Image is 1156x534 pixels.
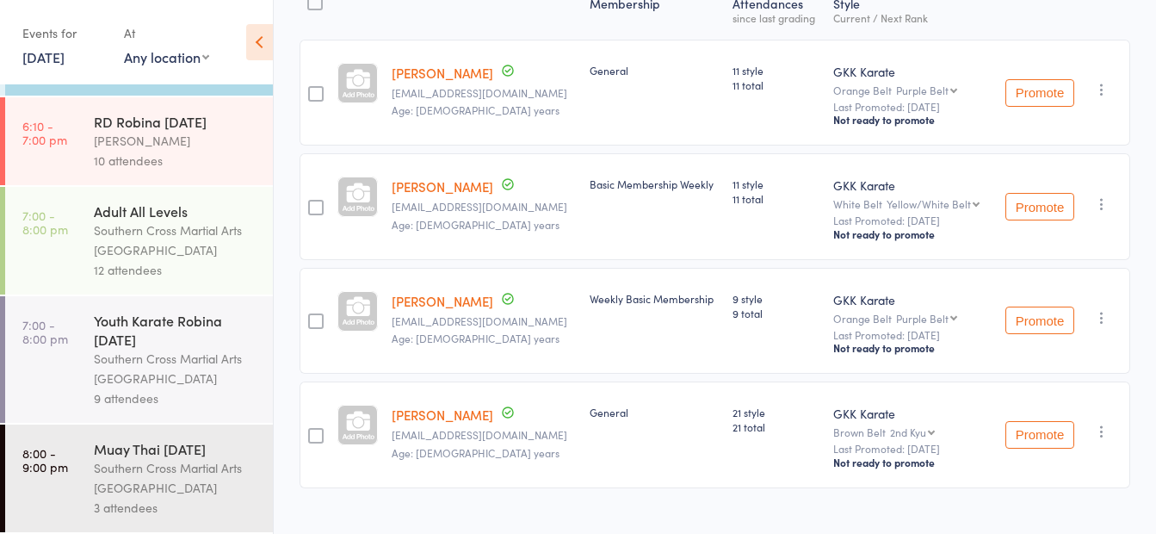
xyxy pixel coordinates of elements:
[896,313,949,324] div: Purple Belt
[733,63,819,78] span: 11 style
[94,498,258,518] div: 3 attendees
[733,191,819,206] span: 11 total
[5,187,273,295] a: 7:00 -8:00 pmAdult All LevelsSouthern Cross Martial Arts [GEOGRAPHIC_DATA]12 attendees
[1005,79,1074,107] button: Promote
[733,306,819,320] span: 9 total
[833,456,986,469] div: Not ready to promote
[733,78,819,92] span: 11 total
[22,208,68,236] time: 7:00 - 8:00 pm
[5,425,273,532] a: 8:00 -9:00 pmMuay Thai [DATE]Southern Cross Martial Arts [GEOGRAPHIC_DATA]3 attendees
[1005,307,1074,334] button: Promote
[94,131,258,151] div: [PERSON_NAME]
[22,19,107,47] div: Events for
[392,292,493,310] a: [PERSON_NAME]
[733,291,819,306] span: 9 style
[833,84,986,96] div: Orange Belt
[833,63,986,80] div: GKK Karate
[833,341,986,355] div: Not ready to promote
[392,406,493,424] a: [PERSON_NAME]
[733,405,819,419] span: 21 style
[833,329,986,341] small: Last Promoted: [DATE]
[590,63,720,78] div: General
[392,331,559,345] span: Age: [DEMOGRAPHIC_DATA] years
[392,315,575,327] small: fitchettjohn@hotmail.com
[22,47,65,66] a: [DATE]
[94,202,258,220] div: Adult All Levels
[392,429,575,441] small: hanadayori@hotmail.com
[833,198,986,209] div: White Belt
[733,177,819,191] span: 11 style
[392,201,575,213] small: gazzngems3@gmail.com
[833,101,986,113] small: Last Promoted: [DATE]
[94,388,258,408] div: 9 attendees
[833,12,986,23] div: Current / Next Rank
[392,102,559,117] span: Age: [DEMOGRAPHIC_DATA] years
[392,64,493,82] a: [PERSON_NAME]
[833,214,986,227] small: Last Promoted: [DATE]
[22,119,67,146] time: 6:10 - 7:00 pm
[1005,421,1074,449] button: Promote
[833,443,986,455] small: Last Promoted: [DATE]
[392,445,559,460] span: Age: [DEMOGRAPHIC_DATA] years
[833,426,986,438] div: Brown Belt
[124,19,209,47] div: At
[94,260,258,280] div: 12 attendees
[896,84,949,96] div: Purple Belt
[590,291,720,306] div: Weekly Basic Membership
[94,439,258,458] div: Muay Thai [DATE]
[833,313,986,324] div: Orange Belt
[733,12,819,23] div: since last grading
[833,291,986,308] div: GKK Karate
[890,426,926,438] div: 2nd Kyu
[124,47,209,66] div: Any location
[887,198,971,209] div: Yellow/White Belt
[94,349,258,388] div: Southern Cross Martial Arts [GEOGRAPHIC_DATA]
[833,227,986,241] div: Not ready to promote
[833,405,986,422] div: GKK Karate
[94,458,258,498] div: Southern Cross Martial Arts [GEOGRAPHIC_DATA]
[590,177,720,191] div: Basic Membership Weekly
[22,318,68,345] time: 7:00 - 8:00 pm
[5,296,273,423] a: 7:00 -8:00 pmYouth Karate Robina [DATE]Southern Cross Martial Arts [GEOGRAPHIC_DATA]9 attendees
[392,87,575,99] small: angiemclarke@hotmail.com
[94,151,258,171] div: 10 attendees
[1005,193,1074,220] button: Promote
[94,112,258,131] div: RD Robina [DATE]
[94,220,258,260] div: Southern Cross Martial Arts [GEOGRAPHIC_DATA]
[5,97,273,185] a: 6:10 -7:00 pmRD Robina [DATE][PERSON_NAME]10 attendees
[733,419,819,434] span: 21 total
[94,311,258,349] div: Youth Karate Robina [DATE]
[392,217,559,232] span: Age: [DEMOGRAPHIC_DATA] years
[392,177,493,196] a: [PERSON_NAME]
[833,177,986,194] div: GKK Karate
[590,405,720,419] div: General
[833,113,986,127] div: Not ready to promote
[22,446,68,474] time: 8:00 - 9:00 pm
